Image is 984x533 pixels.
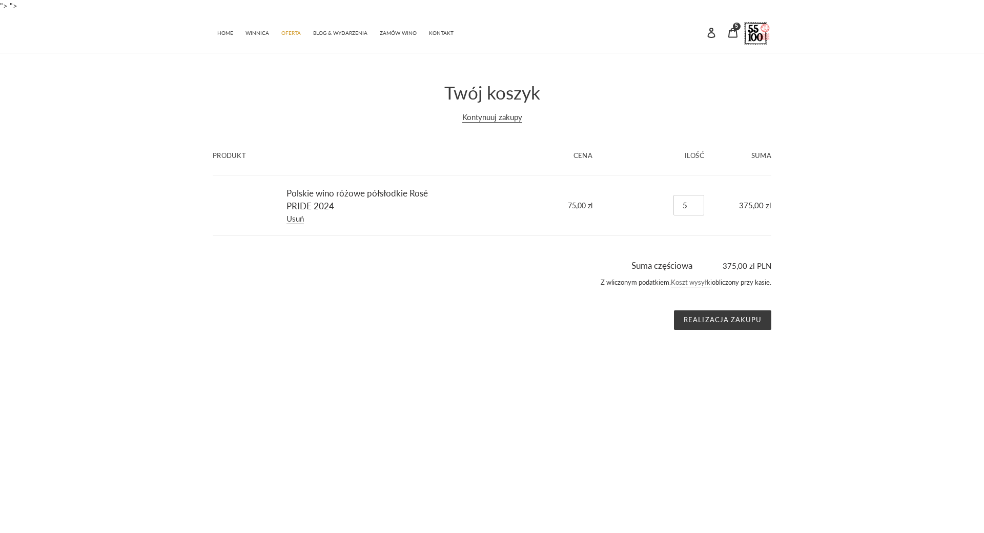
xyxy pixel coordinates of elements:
span: Suma częściowa [631,260,692,271]
a: ZAMÓW WINO [375,25,422,40]
span: ZAMÓW WINO [380,30,417,36]
a: Usuń Polskie wino różowe półsłodkie Rosé PRIDE 2024 [286,214,304,224]
a: KONTAKT [424,25,459,40]
span: KONTAKT [429,30,454,36]
a: BLOG & WYDARZENIA [308,25,373,40]
span: WINNICA [245,30,269,36]
a: HOME [212,25,238,40]
h1: Twój koszyk [213,82,771,103]
a: WINNICA [240,25,274,40]
th: Produkt [213,136,464,175]
a: OFERTA [276,25,306,40]
th: Ilość [604,136,715,175]
span: OFERTA [281,30,301,36]
dd: 75,00 zl [476,200,593,211]
a: Koszt wysyłki [671,278,712,287]
span: HOME [217,30,233,36]
div: Z wliczonym podatkiem. obliczony przy kasie. [213,272,771,298]
th: Suma [715,136,771,175]
a: 5 [722,21,744,43]
span: 375,00 zl PLN [694,260,771,272]
input: Realizacja zakupu [674,310,771,330]
span: BLOG & WYDARZENIA [313,30,367,36]
dd: 375,00 zl [727,200,771,211]
span: 5 [735,24,738,29]
th: Cena [464,136,604,175]
a: Polskie wino różowe półsłodkie Rosé PRIDE 2024 [286,188,428,212]
a: Kontynuuj zakupy [462,112,522,123]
